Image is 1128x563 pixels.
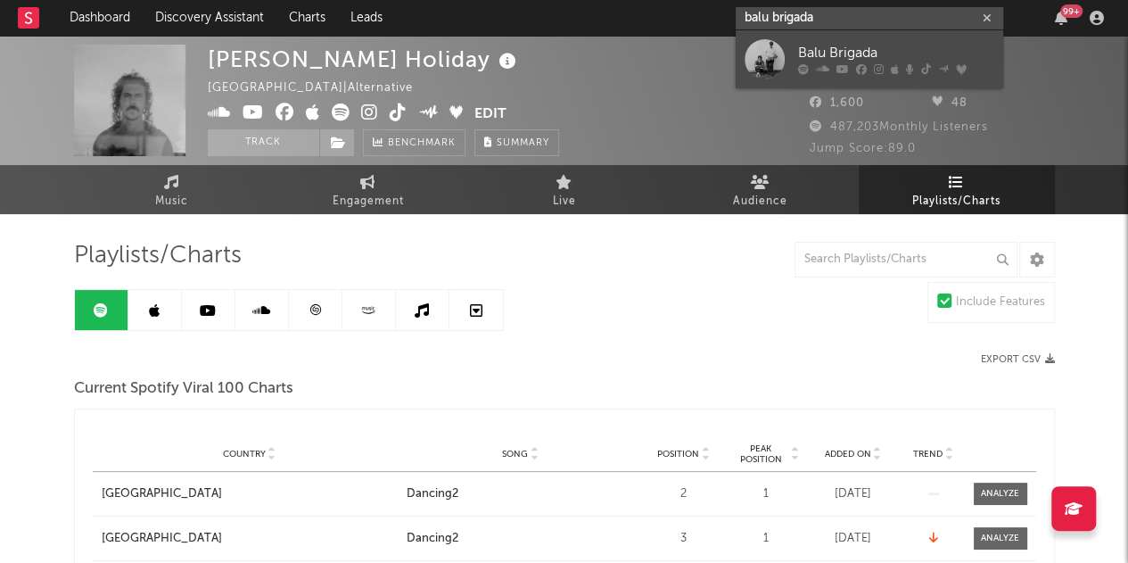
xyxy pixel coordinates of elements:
span: Trend [913,449,943,460]
div: [DATE] [809,485,898,503]
div: [GEOGRAPHIC_DATA] [102,530,222,548]
a: Playlists/Charts [859,165,1055,214]
span: Added On [825,449,871,460]
span: Playlists/Charts [912,191,1000,212]
div: 1 [733,485,800,503]
div: 99 + [1060,4,1083,18]
input: Search Playlists/Charts [795,242,1017,277]
a: Live [466,165,663,214]
span: Song [502,449,528,460]
div: [PERSON_NAME] Holiday [208,45,521,74]
div: 1 [733,530,800,548]
a: Music [74,165,270,214]
a: Audience [663,165,859,214]
div: Dancing2 [407,530,458,548]
div: 3 [644,530,724,548]
span: Position [657,449,699,460]
div: [GEOGRAPHIC_DATA] [102,485,222,503]
input: Search for artists [736,7,1003,29]
a: Balu Brigada [736,30,1003,88]
button: Track [208,129,319,156]
span: Playlists/Charts [74,245,242,267]
button: Summary [474,129,559,156]
span: Live [553,191,576,212]
a: Dancing2 [407,530,635,548]
span: Benchmark [388,133,456,154]
span: 1,600 [810,97,864,109]
div: Dancing2 [407,485,458,503]
a: Benchmark [363,129,465,156]
span: Music [155,191,188,212]
button: Export CSV [981,354,1055,365]
div: 2 [644,485,724,503]
a: [GEOGRAPHIC_DATA] [102,530,398,548]
span: Country [223,449,266,460]
span: Current Spotify Viral 100 Charts [74,378,293,400]
span: 48 [932,97,967,109]
a: Dancing2 [407,485,635,503]
div: Balu Brigada [798,43,994,64]
span: Peak Position [733,443,789,465]
span: Jump Score: 89.0 [810,143,916,154]
span: 487,203 Monthly Listeners [810,121,988,133]
div: [GEOGRAPHIC_DATA] | Alternative [208,78,433,99]
div: Include Features [956,292,1045,313]
span: Summary [497,138,549,148]
button: 99+ [1055,11,1067,25]
a: [GEOGRAPHIC_DATA] [102,485,398,503]
div: [DATE] [809,530,898,548]
button: Edit [474,103,506,126]
span: Engagement [333,191,404,212]
span: Audience [733,191,787,212]
a: Engagement [270,165,466,214]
